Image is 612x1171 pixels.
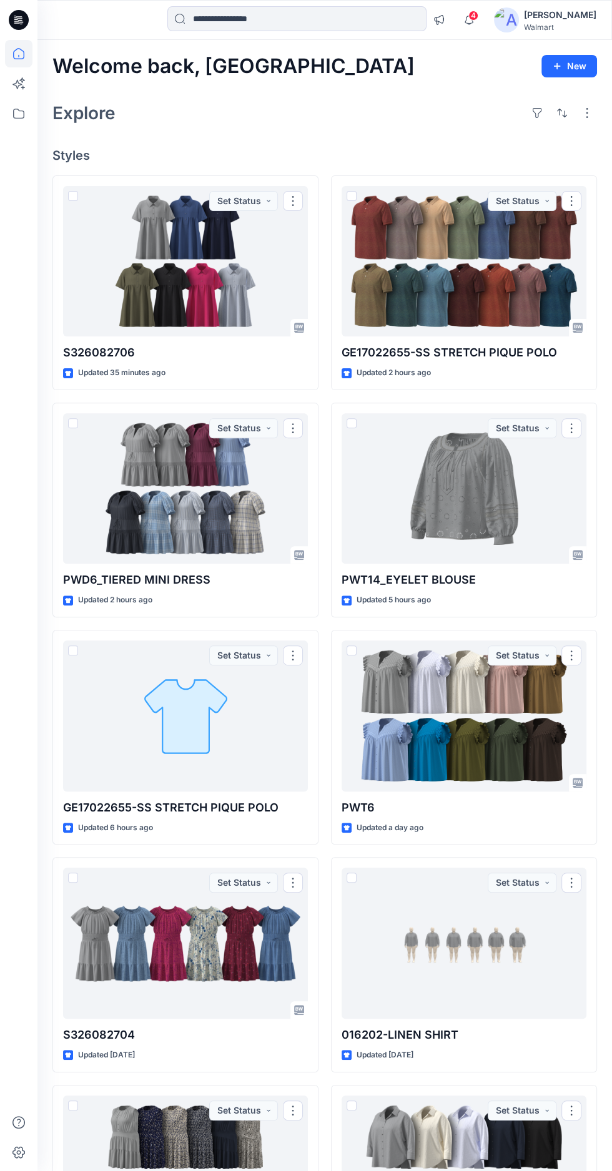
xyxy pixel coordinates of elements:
[524,7,596,22] div: [PERSON_NAME]
[52,148,597,163] h4: Styles
[63,186,308,337] a: S326082706
[357,366,431,380] p: Updated 2 hours ago
[541,55,597,77] button: New
[78,594,152,607] p: Updated 2 hours ago
[357,594,431,607] p: Updated 5 hours ago
[468,11,478,21] span: 4
[63,1026,308,1044] p: S326082704
[357,1049,413,1062] p: Updated [DATE]
[342,344,586,361] p: GE17022655-SS STRETCH PIQUE POLO
[63,344,308,361] p: S326082706
[494,7,519,32] img: avatar
[78,1049,135,1062] p: Updated [DATE]
[342,799,586,816] p: PWT6
[63,413,308,564] a: PWD6_TIERED MINI DRESS
[357,821,423,835] p: Updated a day ago
[342,413,586,564] a: PWT14_EYELET BLOUSE
[78,821,153,835] p: Updated 6 hours ago
[342,186,586,337] a: GE17022655-SS STRETCH PIQUE POLO
[63,571,308,589] p: PWD6_TIERED MINI DRESS
[524,22,596,32] div: Walmart
[63,640,308,791] a: GE17022655-SS STRETCH PIQUE POLO
[78,366,165,380] p: Updated 35 minutes ago
[63,799,308,816] p: GE17022655-SS STRETCH PIQUE POLO
[52,55,415,78] h2: Welcome back, [GEOGRAPHIC_DATA]
[63,868,308,1019] a: S326082704
[342,571,586,589] p: PWT14_EYELET BLOUSE
[342,868,586,1019] a: 016202-LINEN SHIRT
[342,640,586,791] a: PWT6
[52,103,116,123] h2: Explore
[342,1026,586,1044] p: 016202-LINEN SHIRT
